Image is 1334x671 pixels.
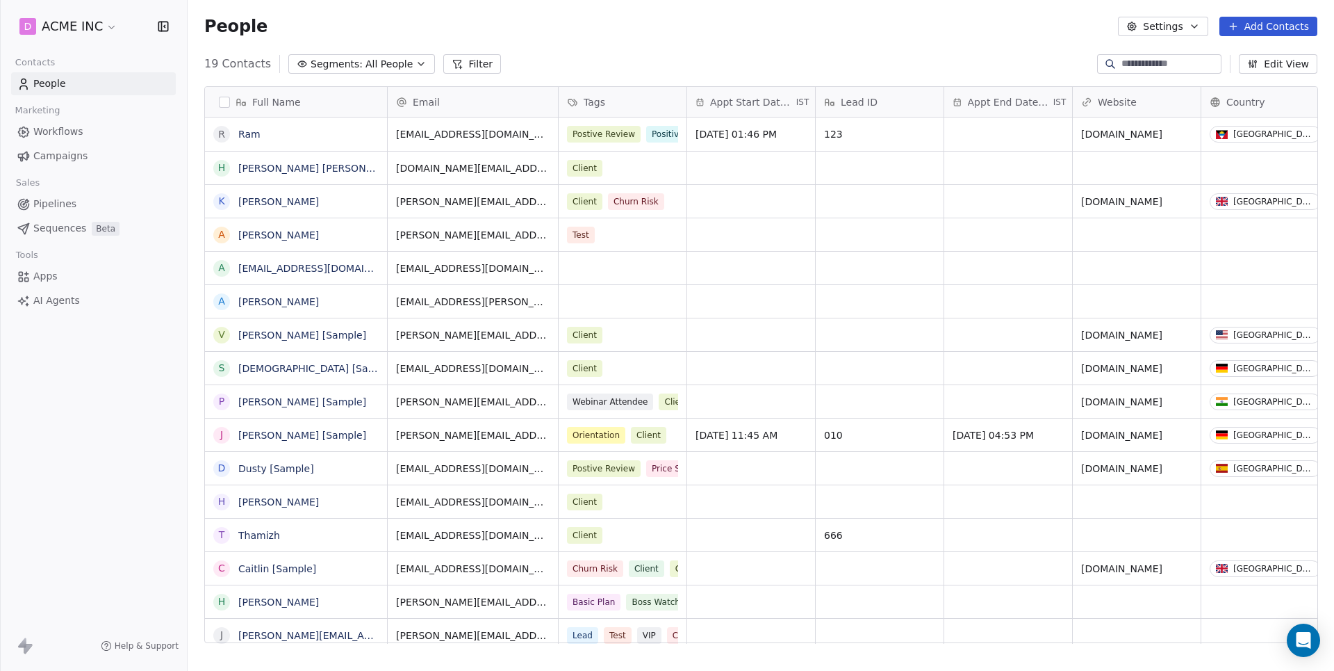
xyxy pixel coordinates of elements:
[396,462,550,476] span: [EMAIL_ADDRESS][DOMAIN_NAME]
[1081,363,1162,374] a: [DOMAIN_NAME]
[629,560,664,577] span: Client
[396,295,550,309] span: [EMAIL_ADDRESS][PERSON_NAME][DOMAIN_NAME]
[238,263,409,274] a: [EMAIL_ADDRESS][DOMAIN_NAME]
[218,194,224,209] div: K
[238,296,319,307] a: [PERSON_NAME]
[1081,396,1162,407] a: [DOMAIN_NAME]
[218,494,226,509] div: H
[396,562,550,576] span: [EMAIL_ADDRESS][DOMAIN_NAME]
[238,463,314,474] a: Dusty [Sample]
[365,57,413,72] span: All People
[33,149,88,163] span: Campaigns
[687,87,815,117] div: Appt Start Date/TimeIST
[9,100,66,121] span: Marketing
[604,627,632,644] span: Test
[1081,463,1162,474] a: [DOMAIN_NAME]
[9,52,61,73] span: Contacts
[659,394,694,410] span: Client
[11,193,176,216] a: Pipelines
[1233,564,1315,574] div: [GEOGRAPHIC_DATA]
[396,528,550,542] span: [EMAIL_ADDRESS][DOMAIN_NAME]
[646,126,722,143] span: Positive Review
[567,160,602,177] span: Client
[220,628,223,642] div: j
[567,627,598,644] span: Lead
[252,95,301,109] span: Full Name
[1081,563,1162,574] a: [DOMAIN_NAME]
[695,127,807,141] span: [DATE] 01:46 PM
[238,630,570,641] a: [PERSON_NAME][EMAIL_ADDRESS][PERSON_NAME][DOMAIN_NAME]
[443,54,501,74] button: Filter
[567,427,625,444] span: Orientation
[670,560,705,577] span: Client
[626,594,698,611] span: Boss Watching
[953,428,1064,442] span: [DATE] 04:53 PM
[218,561,225,576] div: C
[218,294,225,309] div: A
[413,95,440,109] span: Email
[218,227,225,242] div: A
[238,196,319,207] a: [PERSON_NAME]
[1233,430,1315,440] div: [GEOGRAPHIC_DATA]
[646,460,718,477] span: Price Sensitive
[567,394,653,410] span: Webinar Attendee
[1233,197,1315,207] div: [GEOGRAPHIC_DATA]
[608,193,664,210] span: Churn Risk
[1219,17,1317,36] button: Add Contacts
[218,328,225,342] div: V
[396,362,550,375] span: [EMAIL_ADDRESS][DOMAIN_NAME]
[824,528,935,542] span: 666
[1053,97,1067,108] span: IST
[396,595,550,609] span: [PERSON_NAME][EMAIL_ADDRESS][DOMAIN_NAME]
[559,87,686,117] div: Tags
[1118,17,1208,36] button: Settings
[1081,129,1162,140] a: [DOMAIN_NAME]
[1201,87,1329,117] div: Country
[238,530,280,541] a: Thamizh
[238,430,366,441] a: [PERSON_NAME] [Sample]
[238,330,366,341] a: [PERSON_NAME] [Sample]
[567,560,623,577] span: Churn Risk
[1233,129,1315,139] div: [GEOGRAPHIC_DATA]
[388,87,558,117] div: Email
[33,124,83,139] span: Workflows
[637,627,661,644] span: VIP
[11,120,176,143] a: Workflows
[205,87,387,117] div: Full Name
[238,563,316,574] a: Caitlin [Sample]
[396,395,550,409] span: [PERSON_NAME][EMAIL_ADDRESS][DOMAIN_NAME]
[11,217,176,240] a: SequencesBeta
[824,428,935,442] span: 010
[238,363,396,374] a: [DEMOGRAPHIC_DATA] [Sample]
[10,172,46,193] span: Sales
[396,428,550,442] span: [PERSON_NAME][EMAIL_ADDRESS][DOMAIN_NAME]
[218,161,226,175] div: h
[11,265,176,288] a: Apps
[1073,87,1201,117] div: Website
[396,228,550,242] span: [PERSON_NAME][EMAIL_ADDRESS][DOMAIN_NAME]
[1226,95,1265,109] span: Country
[796,97,809,108] span: IST
[219,394,224,409] div: P
[204,16,267,37] span: People
[33,269,58,284] span: Apps
[841,95,878,109] span: Lead ID
[220,428,223,442] div: J
[1098,95,1137,109] span: Website
[667,627,723,644] span: Churn Risk
[567,494,602,510] span: Client
[205,118,388,644] div: grid
[238,129,261,140] a: Ram
[219,528,225,542] div: T
[1081,196,1162,207] a: [DOMAIN_NAME]
[816,87,944,117] div: Lead ID
[24,19,32,33] span: D
[115,640,179,652] span: Help & Support
[1233,464,1315,474] div: [GEOGRAPHIC_DATA]
[824,127,935,141] span: 123
[567,527,602,544] span: Client
[396,195,550,209] span: [PERSON_NAME][EMAIL_ADDRESS][DOMAIN_NAME]
[204,56,271,72] span: 19 Contacts
[1239,54,1317,74] button: Edit View
[11,289,176,312] a: AI Agents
